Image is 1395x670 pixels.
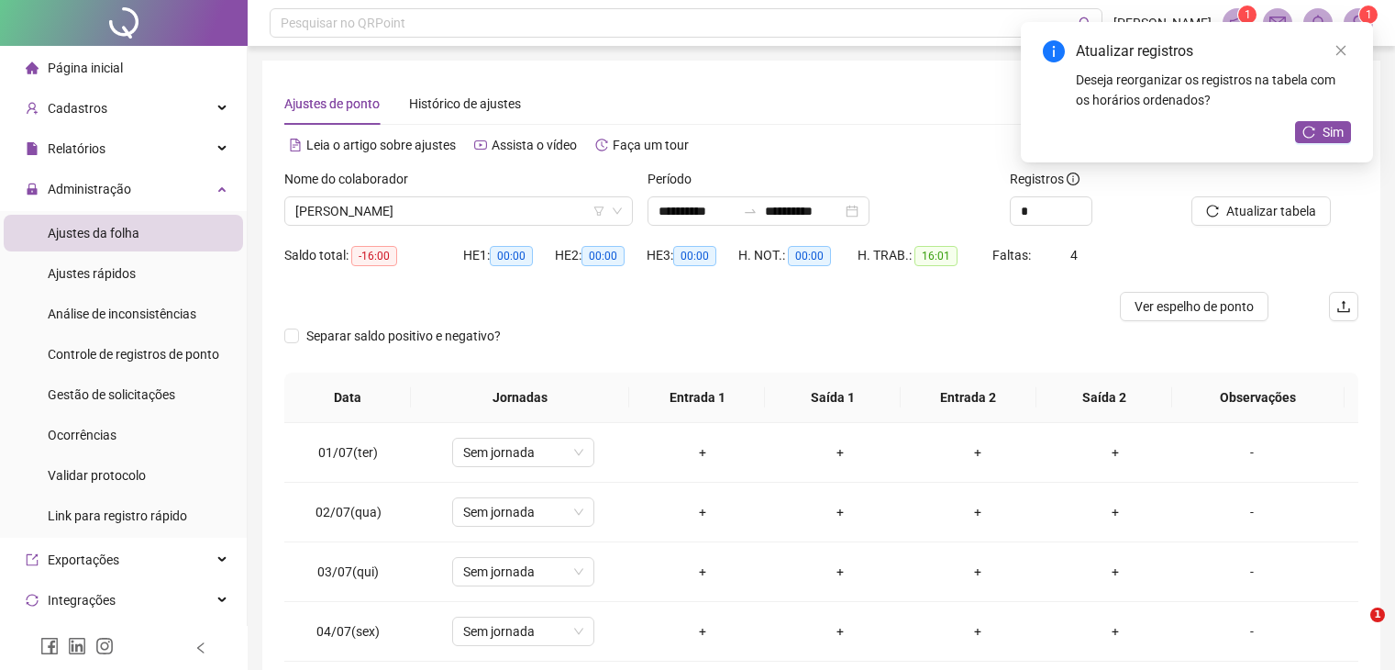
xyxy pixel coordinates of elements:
span: down [612,206,623,217]
span: -16:00 [351,246,397,266]
span: Assista o vídeo [492,138,577,152]
span: Análise de inconsistências [48,307,196,321]
span: LORRANA DE SOUSA LADIM XAVIER [295,197,622,225]
span: history [595,139,608,151]
label: Nome do colaborador [284,169,420,189]
div: + [924,442,1032,463]
div: HE 2: [555,245,647,266]
span: search [1079,17,1092,30]
div: + [1061,442,1169,463]
div: Atualizar registros [1076,40,1351,62]
a: Close [1331,40,1351,61]
th: Entrada 1 [629,373,765,423]
span: Ajustes da folha [48,226,139,240]
span: Faltas: [992,248,1034,262]
span: info-circle [1043,40,1065,62]
span: Administração [48,182,131,196]
span: filter [593,206,604,217]
div: - [1198,442,1306,463]
button: Ver espelho de ponto [1120,292,1268,321]
span: Link para registro rápido [48,508,187,523]
span: Sem jornada [463,498,583,526]
th: Observações [1172,373,1345,423]
sup: 1 [1238,6,1257,24]
span: 00:00 [490,246,533,266]
iframe: Intercom live chat [1333,608,1377,652]
span: reload [1302,126,1315,139]
span: Histórico de ajustes [409,96,521,111]
span: Atualizar tabela [1226,201,1316,221]
div: + [1061,502,1169,522]
button: Sim [1295,121,1351,143]
div: + [924,562,1032,582]
div: HE 3: [647,245,738,266]
div: + [786,502,894,522]
div: Deseja reorganizar os registros na tabela com os horários ordenados? [1076,70,1351,110]
div: + [924,621,1032,642]
th: Entrada 2 [901,373,1036,423]
span: 00:00 [788,246,831,266]
span: youtube [474,139,487,151]
th: Saída 1 [765,373,901,423]
span: Sem jornada [463,439,583,466]
span: Separar saldo positivo e negativo? [299,326,508,346]
button: Atualizar tabela [1191,196,1331,226]
label: Período [648,169,703,189]
span: Sem jornada [463,618,583,645]
span: 1 [1245,8,1251,21]
div: + [786,621,894,642]
span: export [26,553,39,566]
span: home [26,61,39,74]
span: reload [1206,205,1219,218]
th: Jornadas [411,373,629,423]
span: file [26,142,39,155]
span: 00:00 [673,246,716,266]
span: mail [1269,15,1286,31]
span: 1 [1366,8,1372,21]
span: info-circle [1067,173,1079,185]
span: lock [26,183,39,195]
img: 86455 [1345,9,1372,37]
span: instagram [95,637,114,655]
span: Controle de registros de ponto [48,347,219,362]
div: + [786,442,894,463]
span: Registros [1010,169,1079,189]
span: Página inicial [48,61,123,75]
span: Ajustes rápidos [48,266,136,281]
span: swap-right [743,204,758,218]
span: Exportações [48,553,119,567]
span: Cadastros [48,101,107,116]
span: upload [1336,299,1351,314]
div: + [1061,562,1169,582]
div: H. NOT.: [738,245,858,266]
span: facebook [40,637,59,655]
div: + [648,562,757,582]
div: + [1061,621,1169,642]
span: to [743,204,758,218]
span: Relatórios [48,141,105,156]
span: Gestão de solicitações [48,387,175,402]
span: 1 [1370,608,1385,622]
div: - [1198,621,1306,642]
span: Faça um tour [613,138,689,152]
div: + [648,502,757,522]
span: Ajustes de ponto [284,96,380,111]
span: 01/07(ter) [318,445,378,460]
span: 00:00 [581,246,625,266]
span: user-add [26,102,39,115]
span: 04/07(sex) [316,624,380,639]
span: 16:01 [914,246,958,266]
span: [PERSON_NAME] [1113,13,1212,33]
span: Sem jornada [463,558,583,586]
div: + [924,502,1032,522]
span: Leia o artigo sobre ajustes [306,138,456,152]
div: H. TRAB.: [858,245,991,266]
span: left [194,642,207,654]
span: file-text [289,139,302,151]
div: + [648,621,757,642]
div: Saldo total: [284,245,463,266]
span: 02/07(qua) [316,505,382,519]
div: + [786,562,894,582]
div: + [648,442,757,463]
sup: Atualize o seu contato no menu Meus Dados [1359,6,1378,24]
